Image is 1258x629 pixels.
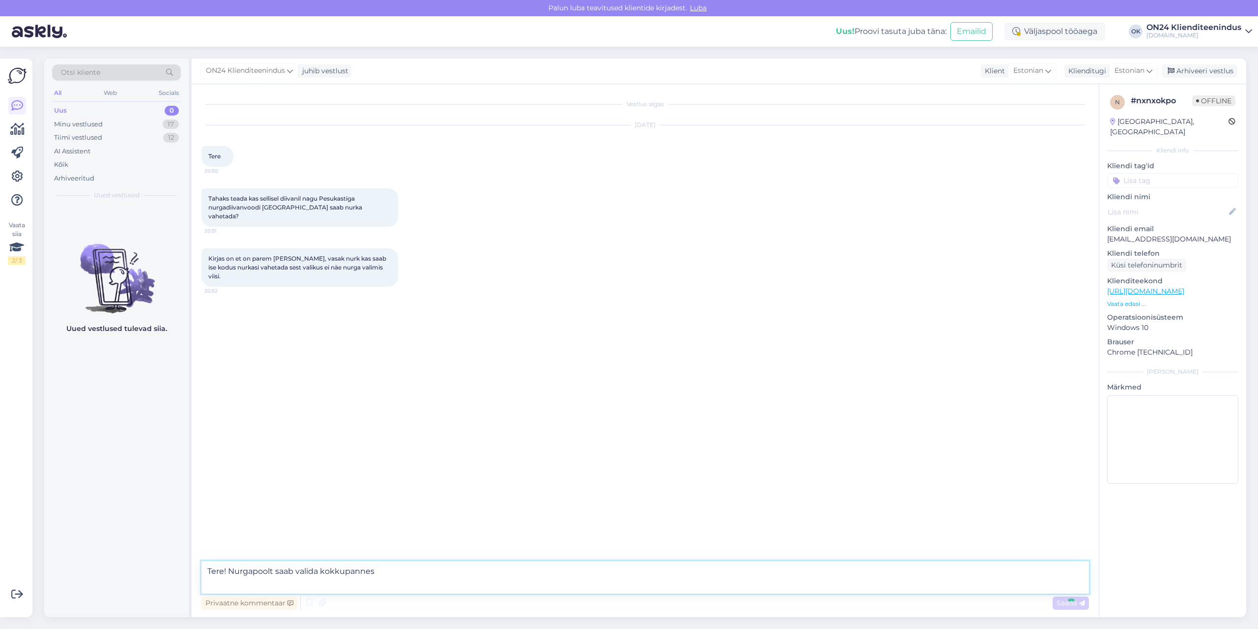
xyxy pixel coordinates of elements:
[1107,276,1238,286] p: Klienditeekond
[1107,259,1186,272] div: Küsi telefoninumbrit
[54,106,67,116] div: Uus
[1013,65,1043,76] span: Estonian
[687,3,710,12] span: Luba
[1107,173,1238,188] input: Lisa tag
[1107,192,1238,202] p: Kliendi nimi
[950,22,993,41] button: Emailid
[836,27,855,36] b: Uus!
[836,26,946,37] div: Proovi tasuta juba täna:
[1107,248,1238,259] p: Kliendi telefon
[1107,287,1184,296] a: [URL][DOMAIN_NAME]
[201,120,1089,129] div: [DATE]
[1129,25,1143,38] div: OK
[206,65,285,76] span: ON24 Klienditeenindus
[1115,98,1120,106] span: n
[1107,224,1238,234] p: Kliendi email
[66,324,167,334] p: Uued vestlused tulevad siia.
[1107,347,1238,358] p: Chrome [TECHNICAL_ID]
[44,226,189,315] img: No chats
[1192,95,1235,106] span: Offline
[1107,146,1238,155] div: Kliendi info
[1131,95,1192,107] div: # nxnxokpo
[163,120,179,129] div: 17
[1107,382,1238,392] p: Märkmed
[298,66,348,76] div: juhib vestlust
[1107,312,1238,323] p: Operatsioonisüsteem
[1004,23,1105,40] div: Väljaspool tööaega
[1064,66,1106,76] div: Klienditugi
[102,87,119,99] div: Web
[61,67,100,78] span: Otsi kliente
[1110,117,1229,137] div: [GEOGRAPHIC_DATA], [GEOGRAPHIC_DATA]
[981,66,1005,76] div: Klient
[54,160,68,170] div: Kõik
[1146,24,1241,31] div: ON24 Klienditeenindus
[208,195,364,220] span: Tahaks teada kas sellisel diivanil nagu Pesukastiga nurgadiivanvoodi [GEOGRAPHIC_DATA] saab nurka...
[54,147,90,156] div: AI Assistent
[204,167,241,175] span: 20:50
[208,152,221,160] span: Tere
[1146,31,1241,39] div: [DOMAIN_NAME]
[1162,64,1237,78] div: Arhiveeri vestlus
[1107,300,1238,308] p: Vaata edasi ...
[1107,323,1238,333] p: Windows 10
[1115,65,1144,76] span: Estonian
[54,174,94,183] div: Arhiveeritud
[8,221,26,265] div: Vaata siia
[8,256,26,265] div: 2 / 3
[54,120,103,129] div: Minu vestlused
[1107,234,1238,244] p: [EMAIL_ADDRESS][DOMAIN_NAME]
[1107,161,1238,171] p: Kliendi tag'id
[201,100,1089,109] div: Vestlus algas
[208,255,388,280] span: Kirjas on et on parem [PERSON_NAME], vasak nurk kas saab ise kodus nurkasi vahetada sest valikus ...
[1108,207,1227,217] input: Lisa nimi
[94,191,140,200] span: Uued vestlused
[163,133,179,143] div: 12
[204,287,241,295] span: 20:52
[54,133,102,143] div: Tiimi vestlused
[1146,24,1252,39] a: ON24 Klienditeenindus[DOMAIN_NAME]
[165,106,179,116] div: 0
[1107,337,1238,347] p: Brauser
[204,227,241,235] span: 20:51
[8,66,27,85] img: Askly Logo
[52,87,63,99] div: All
[157,87,181,99] div: Socials
[1107,367,1238,376] div: [PERSON_NAME]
